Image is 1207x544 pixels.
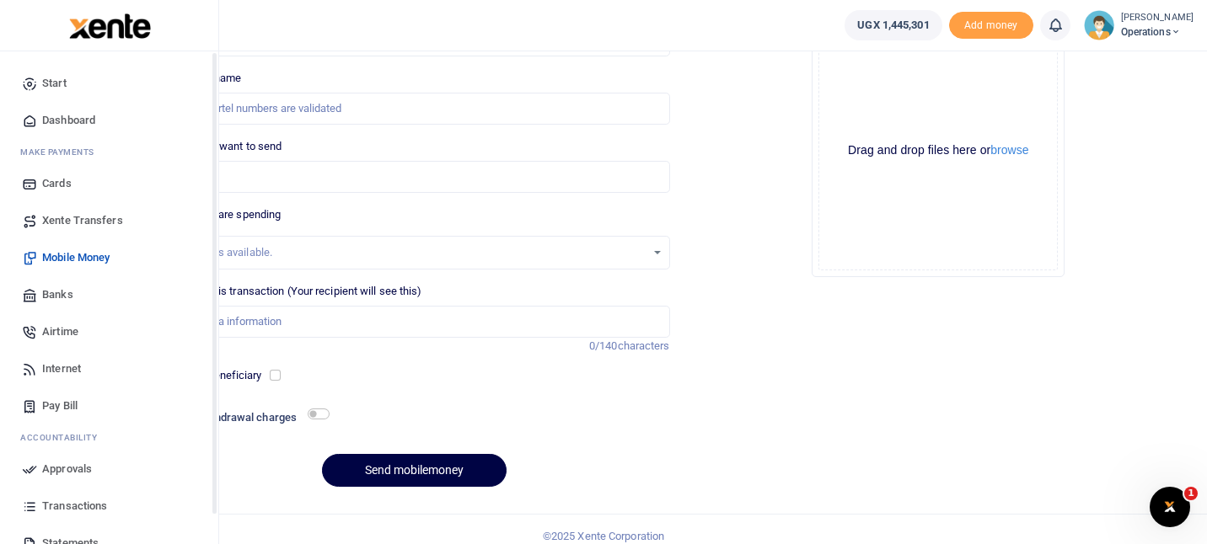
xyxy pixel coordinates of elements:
[42,461,92,477] span: Approvals
[949,18,1033,30] a: Add money
[13,202,205,239] a: Xente Transfers
[13,65,205,102] a: Start
[1084,10,1114,40] img: profile-user
[69,13,151,39] img: logo-large
[42,112,95,129] span: Dashboard
[159,138,282,155] label: Amount you want to send
[819,142,1057,158] div: Drag and drop files here or
[159,206,281,223] label: Reason you are spending
[42,249,110,266] span: Mobile Money
[33,431,97,444] span: countability
[13,239,205,276] a: Mobile Money
[42,498,107,515] span: Transactions
[13,139,205,165] li: M
[13,451,205,488] a: Approvals
[67,19,151,31] a: logo-small logo-large logo-large
[838,10,948,40] li: Wallet ballance
[322,454,507,487] button: Send mobilemoney
[1184,487,1198,500] span: 1
[1084,10,1194,40] a: profile-user [PERSON_NAME] Operations
[812,24,1065,277] div: File Uploader
[42,286,73,303] span: Banks
[949,12,1033,40] li: Toup your wallet
[13,387,205,424] a: Pay Bill
[162,411,322,424] h6: Include withdrawal charges
[159,161,670,193] input: UGX
[13,165,205,202] a: Cards
[172,244,646,261] div: No options available.
[42,360,81,377] span: Internet
[845,10,941,40] a: UGX 1,445,301
[42,75,67,92] span: Start
[857,17,929,34] span: UGX 1,445,301
[1121,11,1194,25] small: [PERSON_NAME]
[13,313,205,350] a: Airtime
[1121,24,1194,40] span: Operations
[1150,487,1190,527] iframe: Intercom live chat
[159,93,670,125] input: MTN & Airtel numbers are validated
[42,175,72,192] span: Cards
[42,323,78,340] span: Airtime
[29,146,94,158] span: ake Payments
[618,339,670,352] span: characters
[159,306,670,338] input: Enter extra information
[990,144,1028,156] button: browse
[13,350,205,387] a: Internet
[13,488,205,525] a: Transactions
[159,283,422,300] label: Memo for this transaction (Your recipient will see this)
[589,339,618,352] span: 0/140
[13,276,205,313] a: Banks
[42,212,123,229] span: Xente Transfers
[13,102,205,139] a: Dashboard
[949,12,1033,40] span: Add money
[42,397,78,414] span: Pay Bill
[13,424,205,451] li: Ac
